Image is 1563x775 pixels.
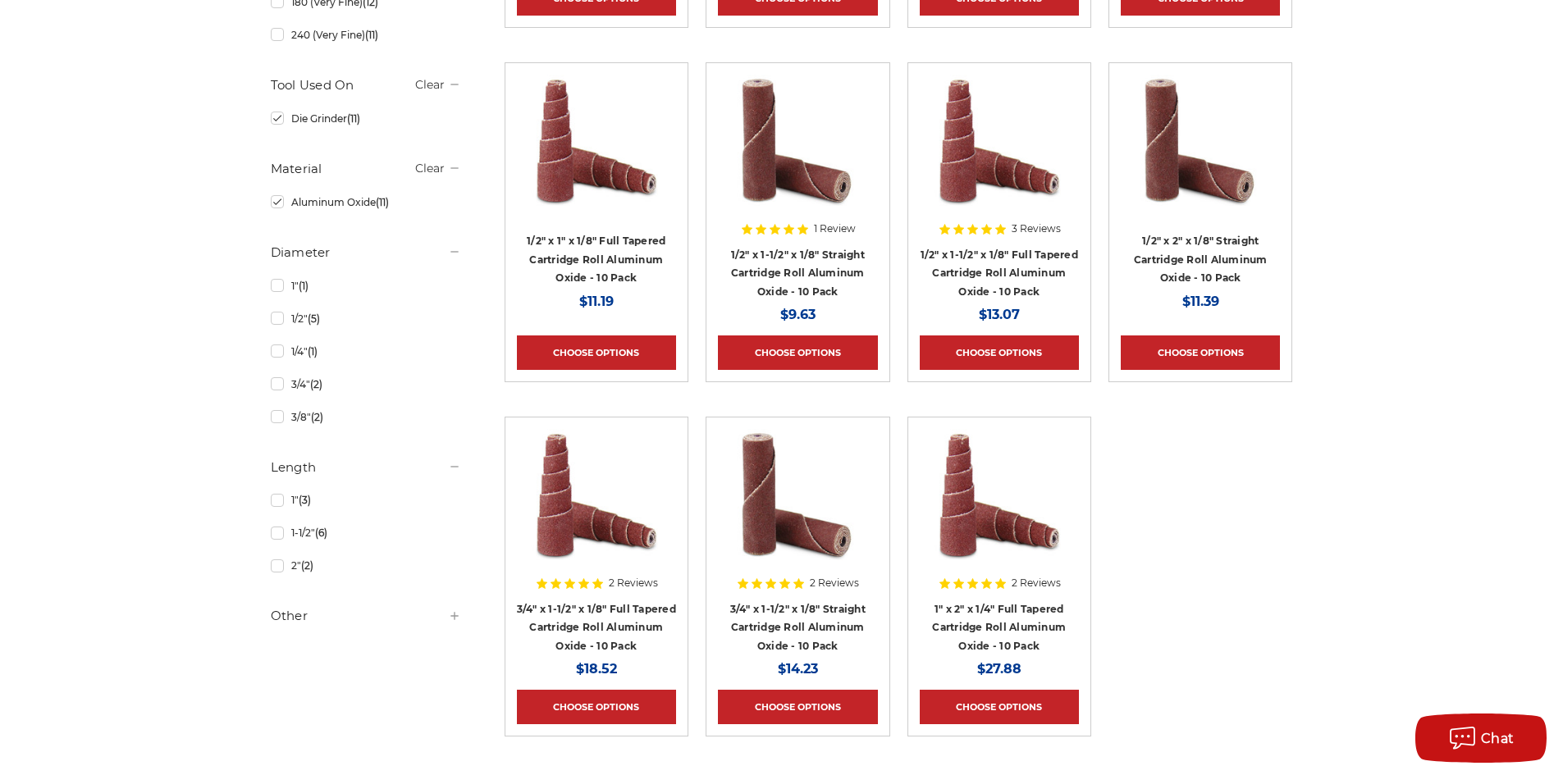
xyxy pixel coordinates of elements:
[308,312,320,325] span: (5)
[271,458,461,477] h5: Length
[271,606,461,626] h5: Other
[271,75,461,95] h5: Tool Used On
[517,335,676,370] a: Choose Options
[310,378,322,390] span: (2)
[921,248,1078,298] a: 1/2" x 1-1/2" x 1/8" Full Tapered Cartridge Roll Aluminum Oxide - 10 Pack
[920,429,1079,588] a: Cartridge Roll 1" x 2" x 1/4" Full Tapered
[531,429,662,560] img: Cartridge Roll 3/4" x 1-1/2" x 1/8" Tapered
[299,494,311,506] span: (3)
[932,603,1066,652] a: 1" x 2" x 1/4" Full Tapered Cartridge Roll Aluminum Oxide - 10 Pack
[415,160,445,175] a: Clear
[920,75,1079,234] a: Cartridge Roll 1/2" x 1-1/2" x 1/8" Full Tapered
[299,280,308,292] span: (1)
[271,370,461,399] a: 3/4"
[271,159,461,179] h5: Material
[271,271,461,300] a: 1"
[517,690,676,724] a: Choose Options
[1134,235,1268,284] a: 1/2" x 2" x 1/8" Straight Cartridge Roll Aluminum Oxide - 10 Pack
[376,196,389,208] span: (11)
[271,21,461,49] a: 240 (Very Fine)
[718,75,877,234] a: Cartridge Roll 1/2" x 1-1/2" x 1/8" Straight
[315,527,327,539] span: (6)
[780,307,816,322] span: $9.63
[1121,335,1280,370] a: Choose Options
[271,104,461,133] a: Die Grinder
[934,429,1065,560] img: Cartridge Roll 1" x 2" x 1/4" Full Tapered
[718,429,877,588] a: Cartridge Roll 3/4" x 1-1/2" x 1/8" Straight
[271,304,461,333] a: 1/2"
[718,335,877,370] a: Choose Options
[718,690,877,724] a: Choose Options
[517,75,676,234] a: Cartridge Roll 1/2" x 1" x 1/8" Full Tapered
[271,188,461,217] a: Aluminum Oxide
[517,429,676,588] a: Cartridge Roll 3/4" x 1-1/2" x 1/8" Tapered
[576,661,617,677] span: $18.52
[731,248,865,298] a: 1/2" x 1-1/2" x 1/8" Straight Cartridge Roll Aluminum Oxide - 10 Pack
[271,486,461,514] a: 1"
[271,337,461,366] a: 1/4"
[732,75,863,206] img: Cartridge Roll 1/2" x 1-1/2" x 1/8" Straight
[271,551,461,580] a: 2"
[527,235,665,284] a: 1/2" x 1" x 1/8" Full Tapered Cartridge Roll Aluminum Oxide - 10 Pack
[311,411,323,423] span: (2)
[1182,294,1219,309] span: $11.39
[415,76,445,91] a: Clear
[920,335,1079,370] a: Choose Options
[1481,731,1515,746] span: Chat
[365,29,378,41] span: (11)
[977,661,1021,677] span: $27.88
[531,75,662,206] img: Cartridge Roll 1/2" x 1" x 1/8" Full Tapered
[920,690,1079,724] a: Choose Options
[271,243,461,262] h5: Diameter
[979,307,1020,322] span: $13.07
[934,75,1065,206] img: Cartridge Roll 1/2" x 1-1/2" x 1/8" Full Tapered
[732,429,863,560] img: Cartridge Roll 3/4" x 1-1/2" x 1/8" Straight
[730,603,866,652] a: 3/4" x 1-1/2" x 1/8" Straight Cartridge Roll Aluminum Oxide - 10 Pack
[308,345,318,358] span: (1)
[778,661,818,677] span: $14.23
[347,112,360,125] span: (11)
[579,294,614,309] span: $11.19
[517,603,676,652] a: 3/4" x 1-1/2" x 1/8" Full Tapered Cartridge Roll Aluminum Oxide - 10 Pack
[301,559,313,572] span: (2)
[271,403,461,431] a: 3/8"
[1135,75,1266,206] img: Cartridge Roll 1/2" x 2" x 1/8"" Straight
[271,518,461,547] a: 1-1/2"
[1415,713,1547,763] button: Chat
[1121,75,1280,234] a: Cartridge Roll 1/2" x 2" x 1/8"" Straight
